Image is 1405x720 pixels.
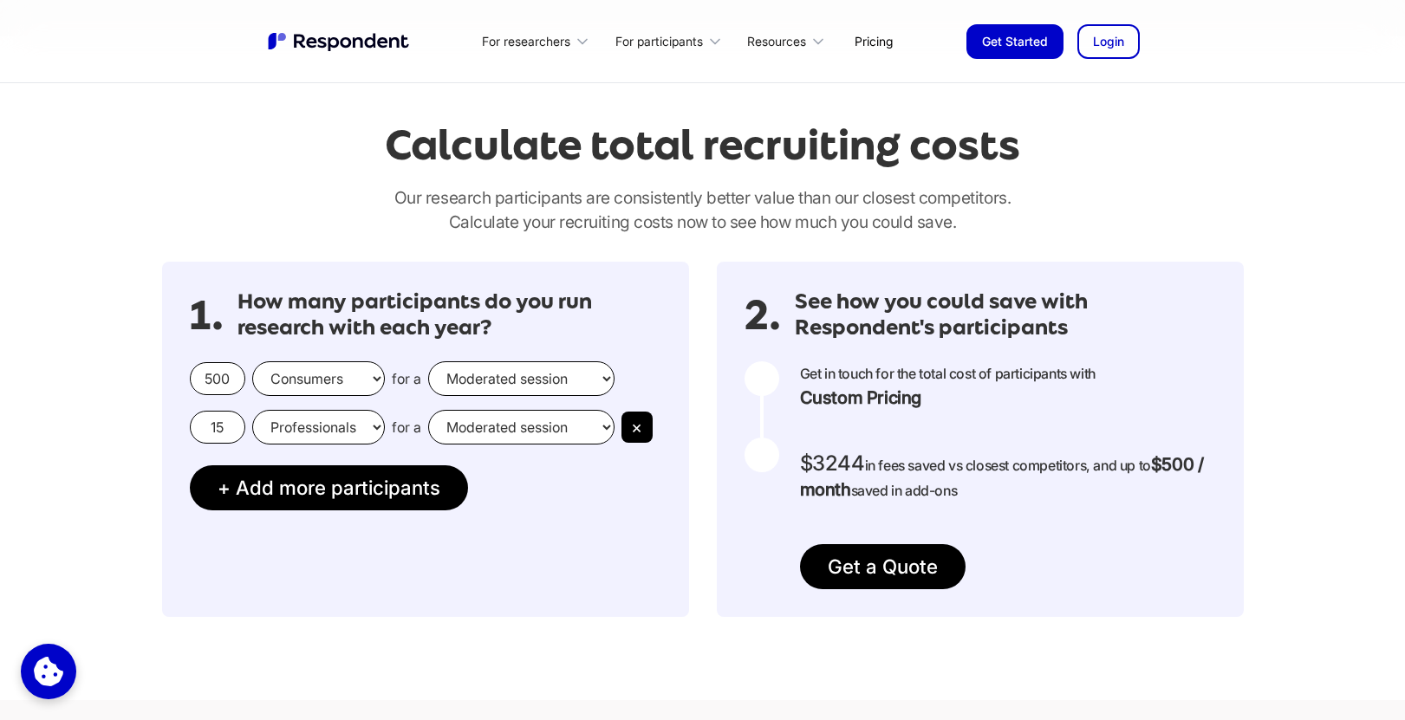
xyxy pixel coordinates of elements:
a: Get a Quote [800,544,966,589]
div: For participants [605,21,737,62]
a: home [266,30,413,53]
span: 2. [745,307,781,324]
span: for a [392,370,421,387]
span: Get in touch for the total cost of participants with [800,365,1096,410]
div: For participants [615,33,703,50]
a: Pricing [841,21,907,62]
span: + [218,476,231,499]
div: For researchers [482,33,570,50]
span: Add more participants [236,476,440,499]
span: for a [392,418,421,436]
span: Calculate your recruiting costs now to see how much you could save. [449,211,957,232]
button: + Add more participants [190,465,468,510]
p: Our research participants are consistently better value than our closest competitors. [162,185,1244,234]
h2: Calculate total recruiting costs [385,121,1020,169]
button: × [621,412,653,443]
p: in fees saved vs closest competitors, and up to saved in add-ons [800,451,1216,503]
div: Resources [738,21,841,62]
div: For researchers [472,21,605,62]
span: $3244 [800,451,865,476]
span: 1. [190,307,224,324]
img: Untitled UI logotext [266,30,413,53]
a: Get Started [966,24,1064,59]
a: Login [1077,24,1140,59]
strong: Custom Pricing [800,386,1096,410]
h3: See how you could save with Respondent's participants [795,289,1216,341]
h3: How many participants do you run research with each year? [237,289,661,341]
div: Resources [747,33,806,50]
